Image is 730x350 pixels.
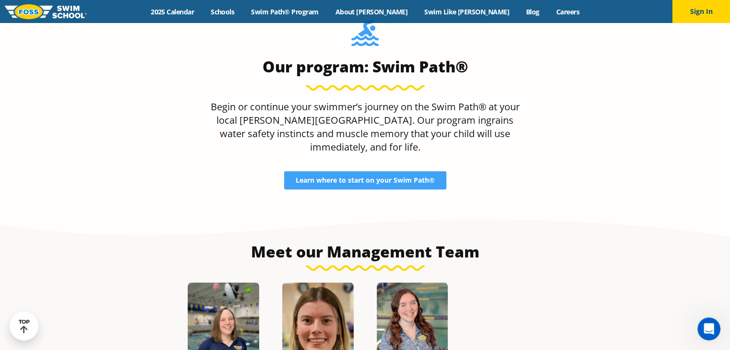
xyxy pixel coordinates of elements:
[517,7,548,16] a: Blog
[284,171,446,189] a: Learn where to start on your Swim Path®
[143,7,203,16] a: 2025 Calendar
[351,20,379,52] img: Foss-Location-Swimming-Pool-Person.svg
[5,4,87,19] img: FOSS Swim School Logo
[243,7,327,16] a: Swim Path® Program
[203,7,243,16] a: Schools
[216,100,520,153] span: at your local [PERSON_NAME][GEOGRAPHIC_DATA]. Our program ingrains water safety instincts and mus...
[206,57,525,76] h3: Our program: Swim Path®
[139,242,592,261] h3: Meet our Management Team
[697,317,720,340] iframe: Intercom live chat
[548,7,587,16] a: Careers
[211,100,487,113] span: Begin or continue your swimmer’s journey on the Swim Path®
[296,177,435,184] span: Learn where to start on your Swim Path®
[327,7,416,16] a: About [PERSON_NAME]
[416,7,518,16] a: Swim Like [PERSON_NAME]
[19,319,30,334] div: TOP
